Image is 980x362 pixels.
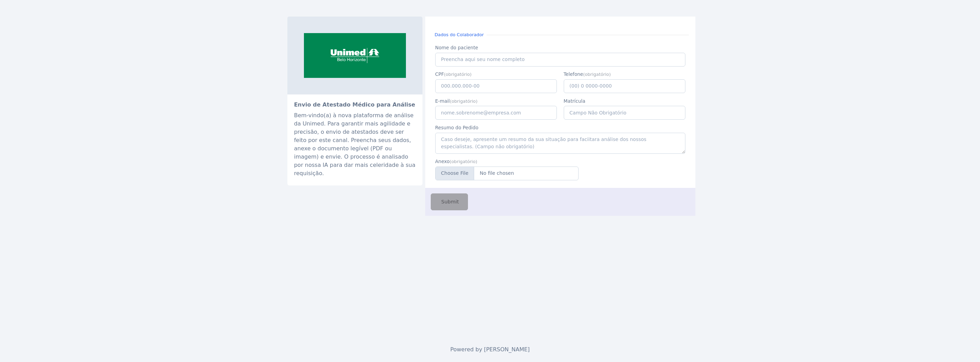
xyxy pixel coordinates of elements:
label: E-mail [435,98,557,104]
label: CPF [435,71,557,78]
label: Resumo do Pedido [435,124,685,131]
span: Powered by [PERSON_NAME] [450,346,530,353]
input: Preencha aqui seu nome completo [435,53,685,67]
div: Bem-vindo(a) à nova plataforma de análise da Unimed. Para garantir mais agilidade e precisão, o e... [294,111,416,178]
label: Matrícula [564,98,686,104]
label: Telefone [564,71,686,78]
input: (00) 0 0000-0000 [564,79,686,93]
small: Dados do Colaborador [432,31,487,38]
img: sistemaocemg.coop.br-unimed-bh-e-eleita-a-melhor-empresa-de-planos-de-saude-do-brasil-giro-2.png [287,17,422,94]
small: (obrigatório) [450,159,477,164]
small: (obrigatório) [450,99,477,104]
input: 000.000.000-00 [435,79,557,93]
small: (obrigatório) [444,72,471,77]
small: (obrigatório) [583,72,611,77]
input: nome.sobrenome@empresa.com [435,106,557,120]
input: Campo Não Obrigatório [564,106,686,120]
h2: Envio de Atestado Médico para Análise [294,101,416,109]
input: Anexe-se aqui seu atestado (PDF ou Imagem) [435,167,579,180]
label: Anexo [435,158,579,165]
label: Nome do paciente [435,44,685,51]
